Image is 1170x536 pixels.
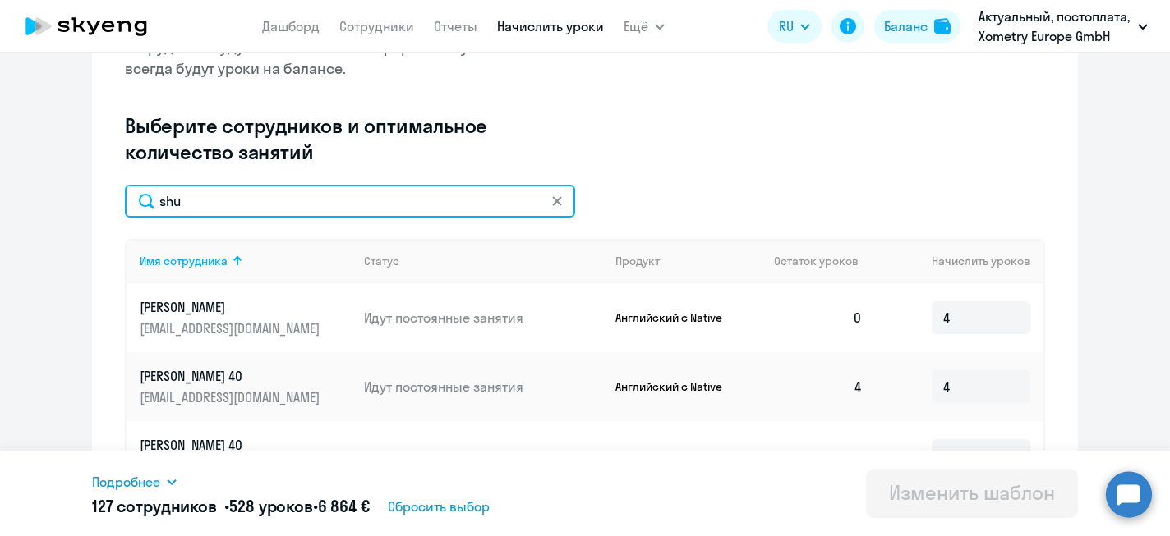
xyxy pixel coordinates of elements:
[92,472,160,492] span: Подробнее
[779,16,794,36] span: RU
[140,367,324,385] p: [PERSON_NAME] 40
[140,254,228,268] div: Имя сотрудника
[615,254,762,268] div: Продукт
[140,388,324,406] p: [EMAIL_ADDRESS][DOMAIN_NAME]
[434,18,477,34] a: Отчеты
[884,16,928,36] div: Баланс
[761,421,876,490] td: 0
[934,18,951,34] img: balance
[774,254,859,268] span: Остаток уроков
[140,298,324,316] p: [PERSON_NAME]
[615,448,739,463] p: Talks
[229,496,313,516] span: 528 уроков
[140,436,351,475] a: [PERSON_NAME] 40[EMAIL_ADDRESS][DOMAIN_NAME]
[364,309,602,327] p: Идут постоянные занятия
[125,185,575,218] input: Поиск по имени, email, продукту или статусу
[388,497,490,516] span: Сбросить выбор
[624,16,648,36] span: Ещё
[140,436,324,454] p: [PERSON_NAME] 40
[262,18,320,34] a: Дашборд
[874,10,960,43] button: Балансbalance
[889,479,1055,506] div: Изменить шаблон
[364,447,602,465] p: Ожидает вводного урока
[140,319,324,337] p: [EMAIL_ADDRESS][DOMAIN_NAME]
[364,378,602,396] p: Идут постоянные занятия
[767,10,822,43] button: RU
[364,254,399,268] div: Статус
[774,254,876,268] div: Остаток уроков
[140,367,351,406] a: [PERSON_NAME] 40[EMAIL_ADDRESS][DOMAIN_NAME]
[364,254,602,268] div: Статус
[339,18,414,34] a: Сотрудники
[761,352,876,421] td: 4
[92,495,370,518] h5: 127 сотрудников • •
[624,10,665,43] button: Ещё
[970,7,1156,46] button: Актуальный, постоплата, Xometry Europe GmbH
[979,7,1131,46] p: Актуальный, постоплата, Xometry Europe GmbH
[125,112,541,165] h3: Выберите сотрудников и оптимальное количество занятий
[140,254,351,268] div: Имя сотрудника
[615,310,739,325] p: Английский с Native
[876,239,1043,283] th: Начислить уроков
[615,379,739,394] p: Английский с Native
[140,298,351,337] a: [PERSON_NAME][EMAIL_ADDRESS][DOMAIN_NAME]
[615,254,660,268] div: Продукт
[761,283,876,352] td: 0
[866,469,1078,518] button: Изменить шаблон
[497,18,604,34] a: Начислить уроки
[318,496,370,516] span: 6 864 €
